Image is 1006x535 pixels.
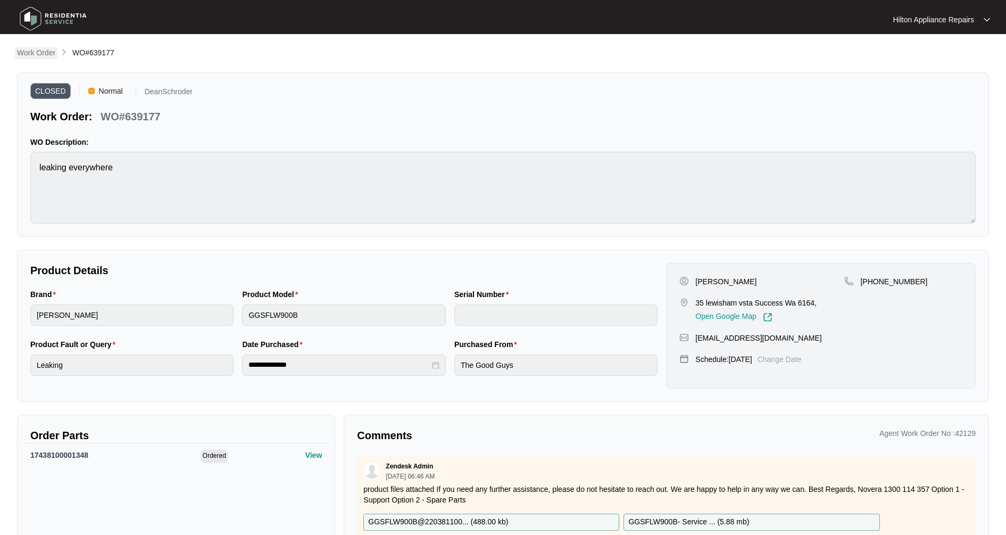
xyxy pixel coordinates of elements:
img: Vercel Logo [88,88,95,94]
p: Zendesk Admin [386,462,433,471]
input: Brand [30,304,234,326]
p: Agent Work Order No : 42129 [879,428,976,439]
p: [PHONE_NUMBER] [860,276,927,287]
p: 35 lewisham vsta Success Wa 6164, [695,298,816,308]
span: Normal [95,83,127,99]
img: map-pin [679,298,689,307]
p: WO#639177 [101,109,160,124]
img: map-pin [679,333,689,342]
p: [DATE] 06:46 AM [386,473,435,480]
input: Product Fault or Query [30,355,234,376]
span: CLOSED [30,83,71,99]
img: Link-External [763,312,772,322]
p: Comments [357,428,659,443]
p: View [305,450,322,460]
input: Purchased From [454,355,658,376]
p: WO Description: [30,137,976,147]
label: Serial Number [454,289,513,300]
p: GGSFLW900B@220381100... ( 488.00 kb ) [368,516,508,528]
img: residentia service logo [16,3,90,35]
p: GGSFLW900B- Service ... ( 5.88 mb ) [628,516,749,528]
img: map-pin [844,276,854,286]
p: Hilton Appliance Repairs [893,14,974,25]
label: Brand [30,289,60,300]
label: Product Fault or Query [30,339,120,350]
input: Serial Number [454,304,658,326]
p: Order Parts [30,428,322,443]
input: Date Purchased [248,359,429,371]
p: Work Order [17,47,55,58]
p: Product Details [30,263,658,278]
span: WO#639177 [72,48,114,57]
a: Open Google Map [695,312,772,322]
p: Work Order: [30,109,92,124]
p: Schedule: [DATE] [695,354,752,365]
p: product files attached If you need any further assistance, please do not hesitate to reach out. W... [363,484,969,505]
span: Ordered [201,450,228,463]
img: map-pin [679,354,689,364]
textarea: leaking everywhere [30,152,976,224]
label: Purchased From [454,339,521,350]
p: Change Date [758,354,802,365]
input: Product Model [242,304,445,326]
a: Work Order [15,47,57,59]
p: DeanSchroder [145,88,193,99]
img: chevron-right [60,48,68,56]
img: user.svg [364,463,380,479]
span: 17438100001348 [30,451,88,459]
label: Product Model [242,289,302,300]
p: [PERSON_NAME] [695,276,756,287]
label: Date Purchased [242,339,306,350]
p: [EMAIL_ADDRESS][DOMAIN_NAME] [695,333,821,343]
img: dropdown arrow [984,17,990,22]
img: user-pin [679,276,689,286]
